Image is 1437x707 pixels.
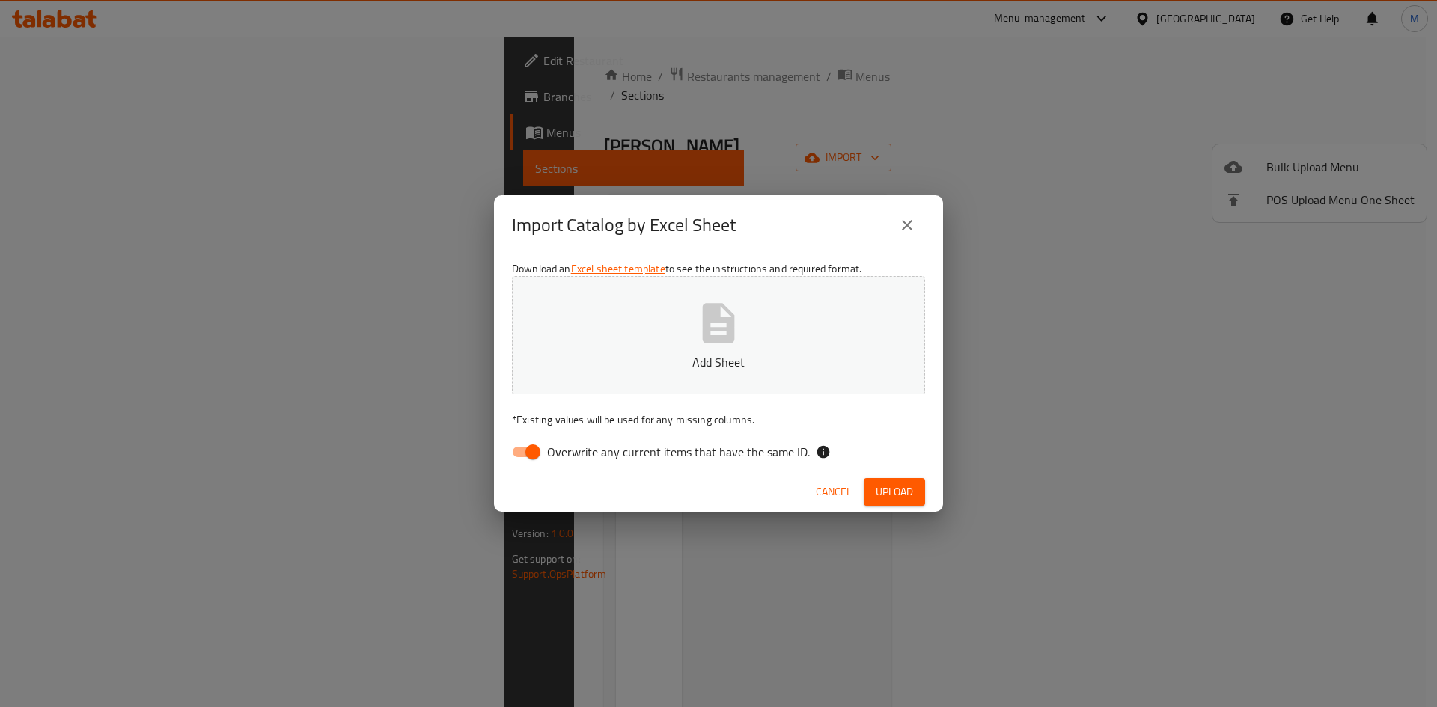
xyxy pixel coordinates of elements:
span: Cancel [816,483,852,501]
span: Overwrite any current items that have the same ID. [547,443,810,461]
a: Excel sheet template [571,259,665,278]
button: close [889,207,925,243]
h2: Import Catalog by Excel Sheet [512,213,736,237]
button: Cancel [810,478,858,506]
span: Upload [876,483,913,501]
div: Download an to see the instructions and required format. [494,255,943,472]
p: Add Sheet [535,353,902,371]
p: Existing values will be used for any missing columns. [512,412,925,427]
button: Add Sheet [512,276,925,394]
svg: If the overwrite option isn't selected, then the items that match an existing ID will be ignored ... [816,444,831,459]
button: Upload [864,478,925,506]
